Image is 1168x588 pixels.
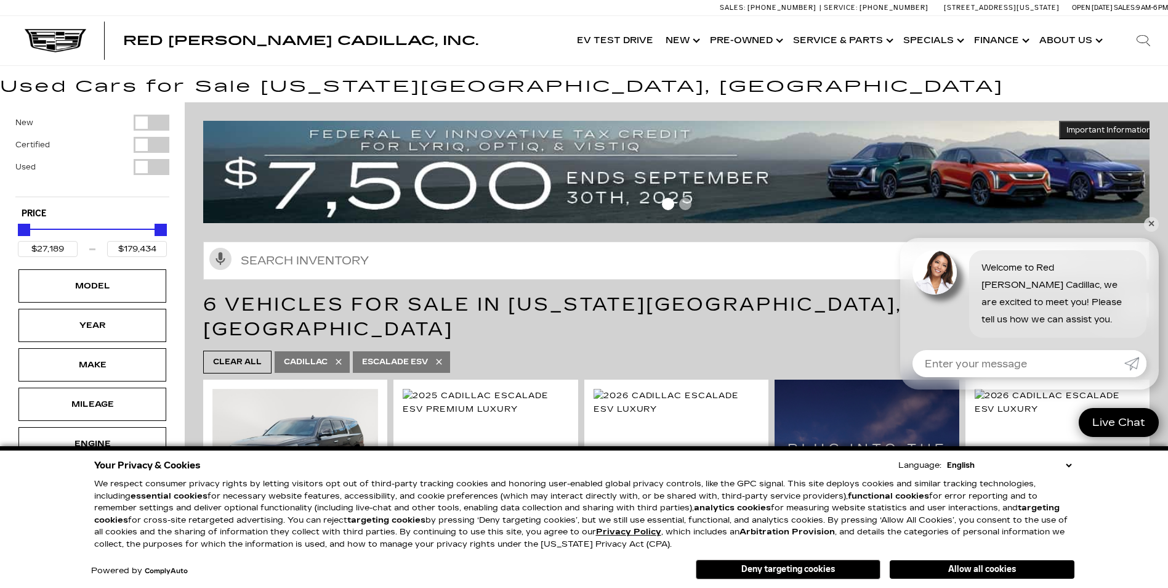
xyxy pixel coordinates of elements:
input: Search Inventory [203,242,1150,280]
strong: analytics cookies [694,503,771,513]
span: Cadillac [284,354,328,370]
div: Minimum Price [18,224,30,236]
span: Open [DATE] [1072,4,1113,12]
span: Service: [824,4,858,12]
label: Used [15,161,36,173]
span: Red [PERSON_NAME] Cadillac, Inc. [123,33,478,48]
a: [STREET_ADDRESS][US_STATE] [944,4,1060,12]
select: Language Select [944,459,1074,472]
a: Submit [1124,350,1146,377]
span: Sales: [1114,4,1136,12]
div: MileageMileage [18,388,166,421]
svg: Click to toggle on voice search [209,248,232,270]
span: Live Chat [1086,415,1151,430]
img: 2026 Cadillac Escalade ESV Luxury [975,389,1140,416]
strong: Arbitration Provision [739,527,835,537]
span: [PHONE_NUMBER] [747,4,816,12]
span: Go to slide 1 [662,198,674,210]
img: 2026 Cadillac Escalade ESV Luxury [594,389,759,416]
span: Your Privacy & Cookies [94,457,201,474]
div: Make [62,358,123,372]
strong: targeting cookies [94,503,1060,525]
div: Engine [62,437,123,451]
a: EV Test Drive [571,16,659,65]
a: Service: [PHONE_NUMBER] [820,4,932,11]
a: Finance [968,16,1033,65]
a: Specials [897,16,968,65]
span: Clear All [213,354,262,370]
div: Price [18,219,167,257]
div: Year [62,319,123,332]
img: vrp-tax-ending-august-version [203,121,1159,223]
div: MakeMake [18,348,166,382]
div: Welcome to Red [PERSON_NAME] Cadillac, we are excited to meet you! Please tell us how we can assi... [969,250,1146,338]
a: Red [PERSON_NAME] Cadillac, Inc. [123,35,478,47]
input: Minimum [18,241,78,257]
a: Live Chat [1079,408,1159,437]
div: Powered by [91,567,188,575]
button: Important Information [1059,121,1159,139]
button: Allow all cookies [890,560,1074,579]
strong: targeting cookies [347,515,425,525]
div: ModelModel [18,269,166,303]
span: [PHONE_NUMBER] [860,4,928,12]
a: ComplyAuto [145,568,188,575]
span: 9 AM-6 PM [1136,4,1168,12]
a: Sales: [PHONE_NUMBER] [720,4,820,11]
span: 6 Vehicles for Sale in [US_STATE][GEOGRAPHIC_DATA], [GEOGRAPHIC_DATA] [203,293,902,340]
input: Enter your message [912,350,1124,377]
button: Deny targeting cookies [696,560,880,579]
a: Service & Parts [787,16,897,65]
a: New [659,16,704,65]
div: Model [62,279,123,293]
div: Mileage [62,398,123,411]
span: Go to slide 2 [679,198,691,210]
a: About Us [1033,16,1106,65]
span: Escalade ESV [362,354,428,370]
p: We respect consumer privacy rights by letting visitors opt out of third-party tracking cookies an... [94,478,1074,550]
span: Sales: [720,4,746,12]
strong: essential cookies [131,491,207,501]
img: Agent profile photo [912,250,957,295]
div: Maximum Price [155,224,167,236]
div: Filter by Vehicle Type [15,115,169,197]
span: Important Information [1066,125,1151,135]
a: Pre-Owned [704,16,787,65]
label: New [15,116,33,129]
div: Language: [898,462,941,470]
a: Privacy Policy [596,527,661,537]
img: 2025 Cadillac Escalade ESV Premium Luxury [403,389,568,416]
div: YearYear [18,309,166,342]
h5: Price [22,208,163,219]
div: EngineEngine [18,427,166,460]
img: 2016 Cadillac Escalade ESV NA [212,389,378,513]
img: Cadillac Dark Logo with Cadillac White Text [25,29,86,52]
label: Certified [15,139,50,151]
strong: functional cookies [848,491,929,501]
input: Maximum [107,241,167,257]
